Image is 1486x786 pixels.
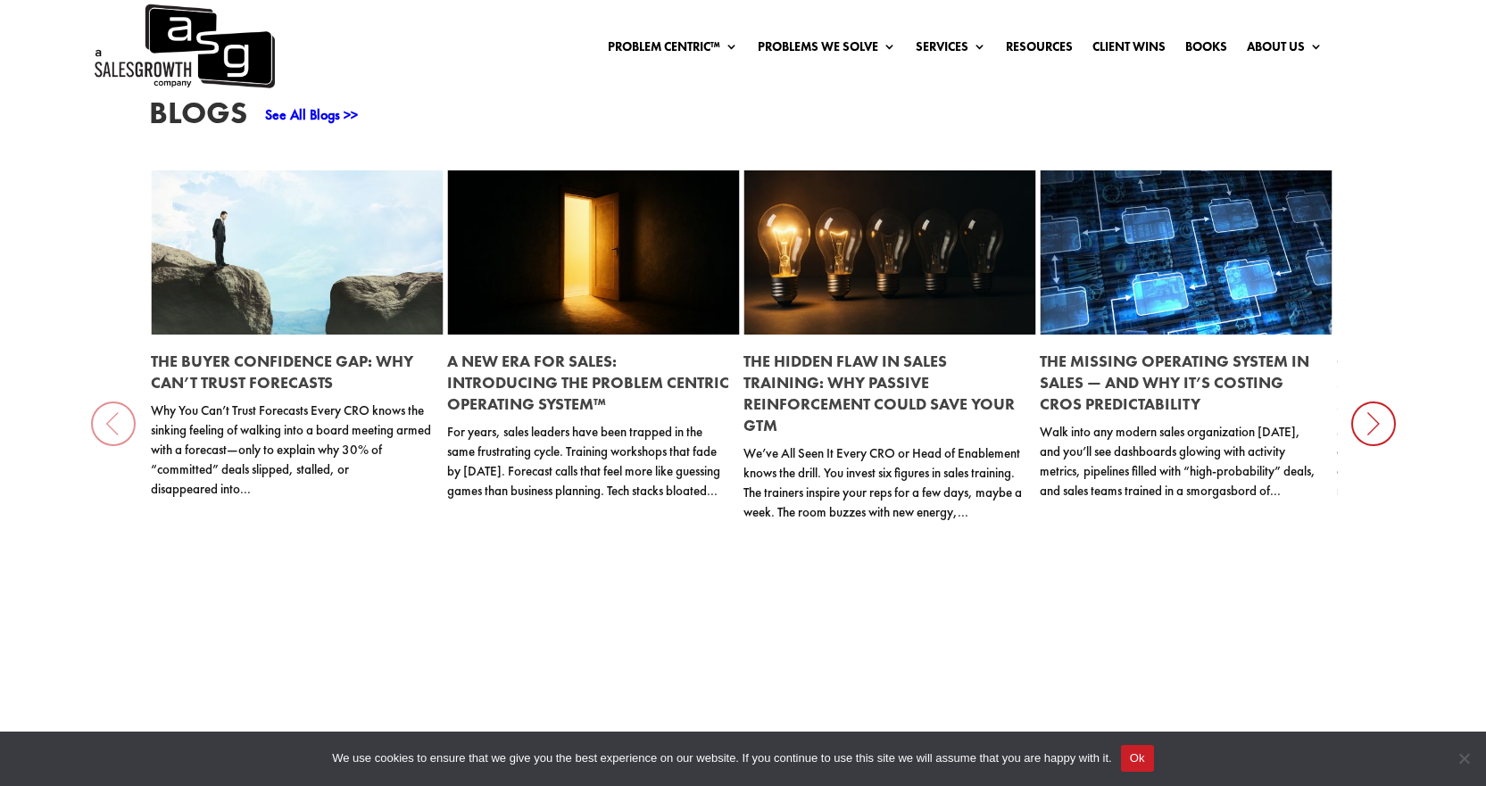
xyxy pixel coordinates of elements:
button: Ok [1121,745,1154,772]
p: Walk into any modern sales organization [DATE], and you’ll see dashboards glowing with activity m... [1040,422,1323,501]
h3: Blogs [149,97,247,137]
a: Services [916,40,986,60]
a: Client Wins [1092,40,1166,60]
p: Why You Can’t Trust Forecasts Every CRO knows the sinking feeling of walking into a board meeting... [151,401,434,499]
a: The Buyer Confidence Gap: Why Can’t Trust Forecasts [151,351,413,393]
a: See All Blogs >> [265,105,358,124]
a: The Hidden Flaw in Sales Training: Why Passive Reinforcement Could Save Your GTM [743,351,1015,435]
a: Problems We Solve [758,40,896,60]
a: A New Era for Sales: Introducing the Problem Centric Operating System™ [447,351,729,414]
span: We use cookies to ensure that we give you the best experience on our website. If you continue to ... [332,749,1111,767]
a: About Us [1247,40,1323,60]
a: The Missing Operating System in Sales — And Why It’s Costing CROs Predictability [1040,351,1309,414]
span: No [1455,749,1473,767]
a: Books [1185,40,1227,60]
p: We’ve All Seen It Every CRO or Head of Enablement knows the drill. You invest six figures in sale... [743,443,1026,522]
a: Resources [1006,40,1073,60]
p: For years, sales leaders have been trapped in the same frustrating cycle. Training workshops that... [447,422,730,501]
a: Problem Centric™ [608,40,738,60]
